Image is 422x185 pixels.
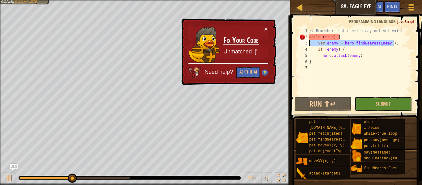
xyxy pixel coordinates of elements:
span: pet.on(eventType, handler) [309,149,367,153]
span: Need help? [205,69,234,75]
button: Run ⇧↵ [294,97,352,111]
button: Toggle fullscreen [275,172,287,185]
span: [DOMAIN_NAME](enemy) [309,126,354,130]
div: 7 [299,65,309,71]
span: pet.say(message) [364,138,399,142]
div: 5 [299,53,309,59]
img: portrait.png [296,168,308,180]
img: Hint [262,69,268,76]
span: while-true loop [364,132,397,136]
img: portrait.png [351,163,362,174]
button: Adjust volume [246,172,258,185]
span: : [395,19,397,24]
img: portrait.png [296,132,308,143]
span: pet.findNearestByType(type) [309,137,369,142]
div: 3 [299,40,309,46]
div: 2 [299,34,309,40]
span: Ask AI [370,3,381,9]
p: Unmatched '{'. [223,48,259,56]
span: Programming language [349,19,395,24]
button: Ask AI [10,164,18,171]
img: portrait.png [296,156,308,167]
span: pet [309,120,316,124]
div: 4 [299,46,309,53]
div: 1 [299,28,309,34]
button: Ask AI [367,1,384,13]
span: Hints [387,3,397,9]
button: Show game menu [403,1,419,16]
button: Ctrl + P: Play [3,172,15,185]
img: portrait.png [351,123,362,135]
span: say(message) [364,150,390,155]
button: Submit [355,97,412,111]
button: ♫ [261,172,272,185]
span: findNearestEnemy() [364,166,404,170]
div: 6 [299,59,309,65]
h3: Fix Your Code [223,36,259,45]
span: pet.moveXY(x, y) [309,143,345,148]
span: pet.trick() [364,144,388,148]
span: moveXY(x, y) [309,159,336,163]
span: Submit [376,100,391,107]
button: × [264,26,268,32]
span: if/else [364,126,379,130]
span: shouldAttack(target) [364,156,408,161]
img: duck_tharin2.png [189,26,220,63]
span: pet.fetch(item) [309,132,343,136]
span: ♫ [263,173,269,183]
img: portrait.png [351,138,362,150]
span: JavaScript [397,19,414,24]
img: AI [188,67,201,78]
img: portrait.png [351,150,362,162]
span: attack(target) [309,171,340,176]
span: else [364,120,373,124]
button: Ask the AI [236,67,260,78]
